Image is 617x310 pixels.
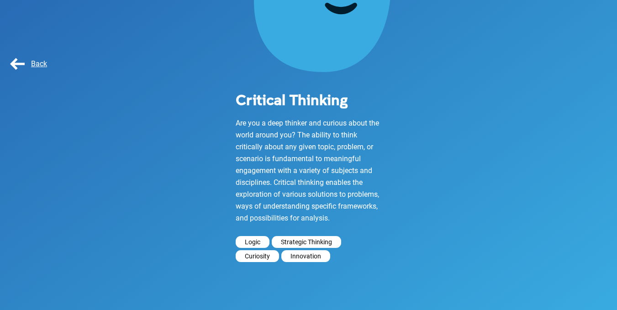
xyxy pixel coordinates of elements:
div: Strategic Thinking [272,236,341,248]
div: Innovation [281,250,330,262]
div: Logic [236,236,269,248]
span: Back [8,59,47,68]
h1: Critical Thinking [236,91,382,107]
div: Curiosity [236,250,279,262]
p: Are you a deep thinker and curious about the world around you? The ability to think critically ab... [236,117,382,224]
